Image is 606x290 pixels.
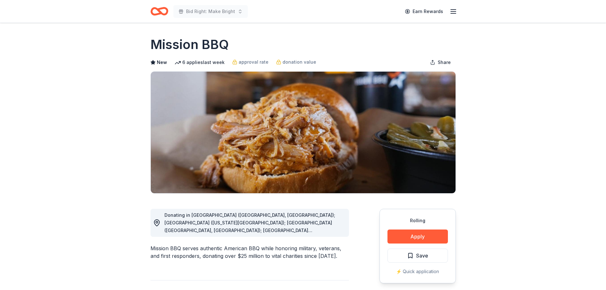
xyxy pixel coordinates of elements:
button: Share [425,56,456,69]
h1: Mission BBQ [150,36,229,53]
button: Apply [387,230,448,244]
div: 6 applies last week [175,59,225,66]
button: Bid Right: Make Bright [173,5,248,18]
div: ⚡️ Quick application [387,268,448,275]
button: Save [387,249,448,263]
img: Image for Mission BBQ [151,72,456,193]
span: Share [438,59,451,66]
span: New [157,59,167,66]
span: Save [416,251,428,260]
a: donation value [276,58,316,66]
a: approval rate [232,58,268,66]
span: approval rate [239,58,268,66]
div: Mission BBQ serves authentic American BBQ while honoring military, veterans, and first responders... [150,244,349,260]
div: Rolling [387,217,448,224]
span: Bid Right: Make Bright [186,8,235,15]
a: Earn Rewards [401,6,447,17]
a: Home [150,4,168,19]
span: donation value [282,58,316,66]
